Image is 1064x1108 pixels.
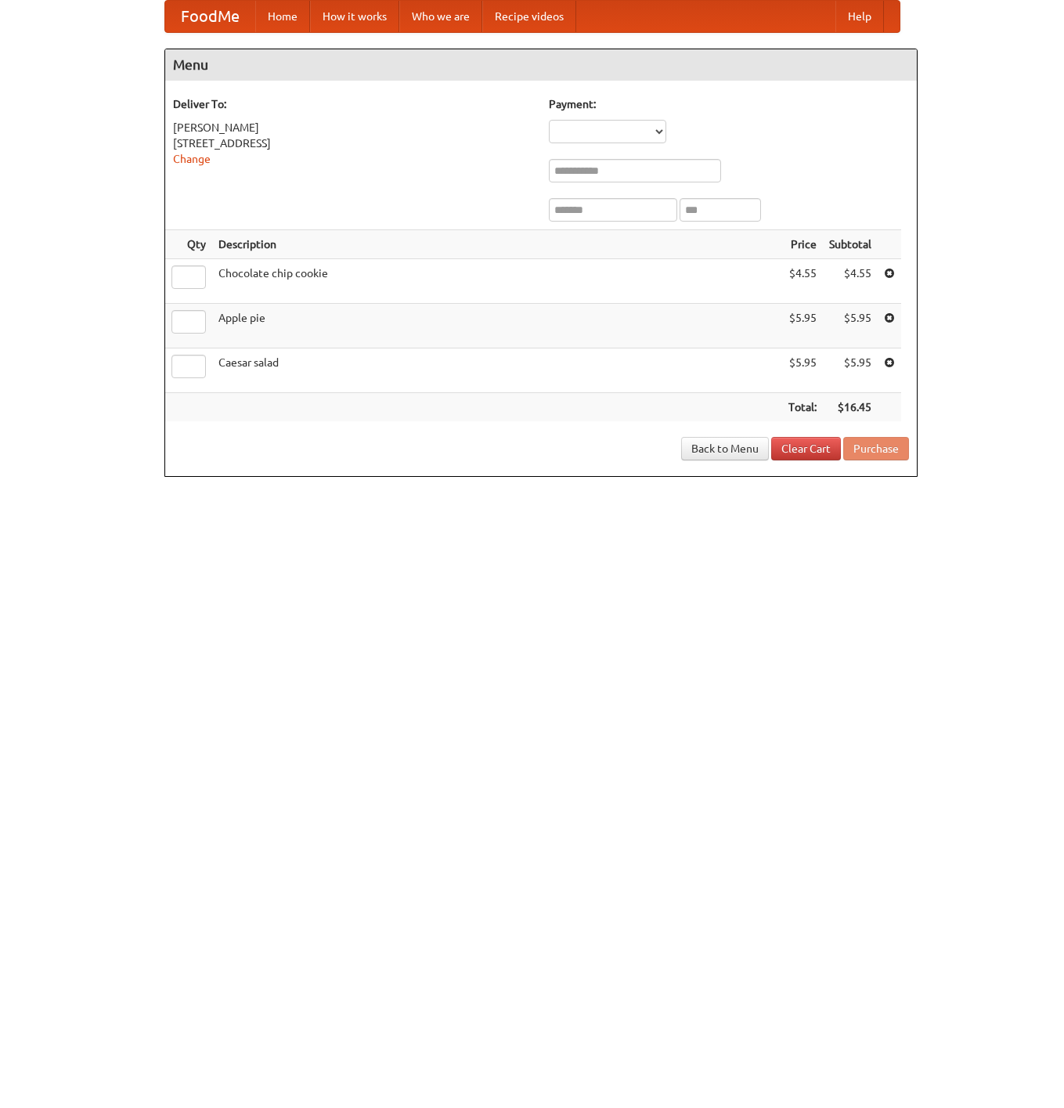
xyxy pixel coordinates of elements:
[212,230,782,259] th: Description
[843,437,909,460] button: Purchase
[782,348,823,393] td: $5.95
[310,1,399,32] a: How it works
[823,259,878,304] td: $4.55
[165,1,255,32] a: FoodMe
[173,96,533,112] h5: Deliver To:
[782,259,823,304] td: $4.55
[823,348,878,393] td: $5.95
[782,304,823,348] td: $5.95
[399,1,482,32] a: Who we are
[173,153,211,165] a: Change
[782,230,823,259] th: Price
[823,304,878,348] td: $5.95
[681,437,769,460] a: Back to Menu
[173,120,533,135] div: [PERSON_NAME]
[212,304,782,348] td: Apple pie
[823,230,878,259] th: Subtotal
[835,1,884,32] a: Help
[212,259,782,304] td: Chocolate chip cookie
[549,96,909,112] h5: Payment:
[771,437,841,460] a: Clear Cart
[173,135,533,151] div: [STREET_ADDRESS]
[255,1,310,32] a: Home
[482,1,576,32] a: Recipe videos
[823,393,878,422] th: $16.45
[165,49,917,81] h4: Menu
[212,348,782,393] td: Caesar salad
[782,393,823,422] th: Total:
[165,230,212,259] th: Qty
